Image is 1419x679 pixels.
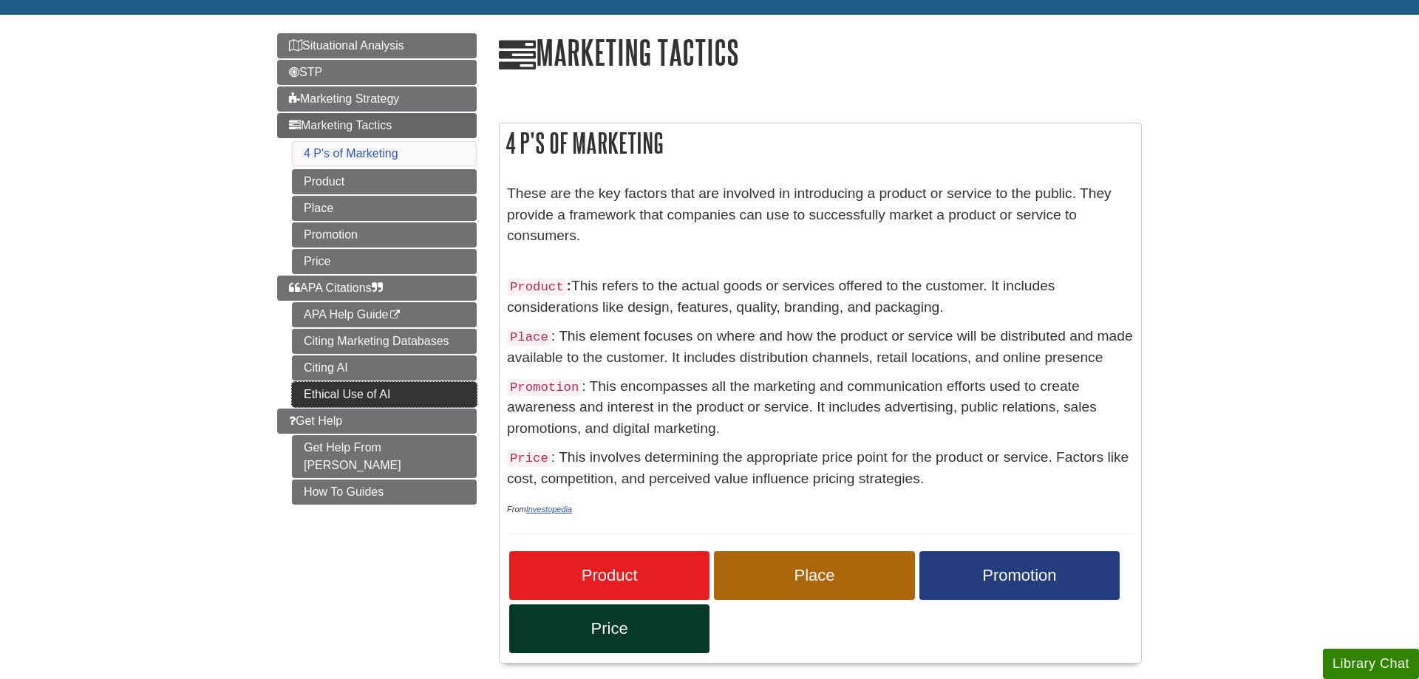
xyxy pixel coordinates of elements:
a: Get Help From [PERSON_NAME] [292,435,477,478]
p: : This element focuses on where and how the product or service will be distributed and made avail... [507,326,1134,369]
span: From [507,505,572,513]
a: Place [292,196,477,221]
a: Marketing Strategy [277,86,477,112]
span: Product [520,566,698,585]
span: Price [520,619,698,638]
a: Investopedia [526,505,572,513]
a: Situational Analysis [277,33,477,58]
strong: : [567,278,571,293]
a: Ethical Use of AI [292,382,477,407]
span: Get Help [289,414,342,427]
span: STP [289,66,322,78]
a: Promotion [292,222,477,248]
code: Price [507,450,551,467]
a: Product [509,551,709,600]
h1: Marketing Tactics [499,33,1142,75]
a: Price [292,249,477,274]
div: Guide Page Menu [277,33,477,505]
a: Citing Marketing Databases [292,329,477,354]
p: : This encompasses all the marketing and communication efforts used to create awareness and inter... [507,376,1134,440]
code: Place [507,329,551,346]
a: Price [509,604,709,653]
code: Promotion [507,379,582,396]
a: Place [714,551,914,600]
span: Place [725,566,903,585]
span: Marketing Strategy [289,92,399,105]
code: Product [507,279,567,296]
a: APA Citations [277,276,477,301]
span: Promotion [930,566,1109,585]
a: Citing AI [292,355,477,381]
a: Product [292,169,477,194]
h2: 4 P's of Marketing [500,123,1141,163]
button: Library Chat [1323,649,1419,679]
i: This link opens in a new window [388,310,401,320]
a: STP [277,60,477,85]
span: APA Citations [289,282,383,294]
span: Situational Analysis [289,39,404,52]
p: : This involves determining the appropriate price point for the product or service. Factors like ... [507,447,1134,490]
p: These are the key factors that are involved in introducing a product or service to the public. Th... [507,183,1134,268]
span: Marketing Tactics [289,119,392,132]
a: APA Help Guide [292,302,477,327]
a: How To Guides [292,480,477,505]
a: 4 P's of Marketing [304,147,398,160]
a: Get Help [277,409,477,434]
p: This refers to the actual goods or services offered to the customer. It includes considerations l... [507,276,1134,318]
a: Promotion [919,551,1120,600]
a: Marketing Tactics [277,113,477,138]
